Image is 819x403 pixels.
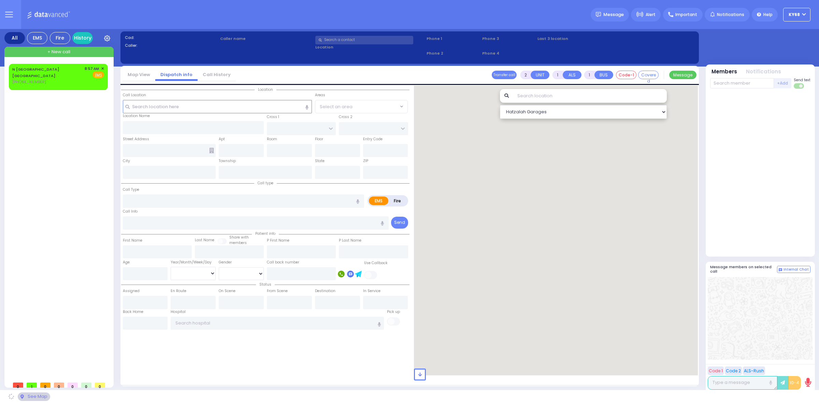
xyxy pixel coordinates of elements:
label: Cross 2 [339,114,353,120]
button: Transfer call [492,71,517,79]
label: Call Type [123,187,139,192]
label: Street Address [123,136,149,142]
input: Search location here [123,100,312,113]
button: Message [669,71,696,79]
label: From Scene [267,288,288,294]
label: Township [219,158,236,164]
button: Code 1 [708,366,724,375]
label: Call Info [123,209,138,214]
label: P Last Name [339,238,361,243]
button: Covered [638,71,659,79]
span: Patient info [252,231,279,236]
h5: Message members on selected call [710,265,777,274]
a: Map View [123,71,155,78]
span: Other building occupants [209,148,214,153]
a: Dispatch info [155,71,198,78]
button: Send [391,217,408,229]
label: Areas [315,92,325,98]
span: 0 [95,383,105,388]
button: BUS [594,71,613,79]
label: Location Name [123,113,150,119]
label: Caller: [125,43,218,48]
span: ✕ [101,66,104,72]
span: + New call [47,48,70,55]
label: P First Name [267,238,289,243]
label: Location [315,44,424,50]
button: ky68 [783,8,810,21]
span: Phone 2 [427,51,480,56]
label: Caller name [220,36,313,42]
img: message.svg [596,12,601,17]
button: Notifications [746,68,781,76]
label: En Route [171,288,186,294]
span: Message [603,11,624,18]
input: Search hospital [171,317,384,330]
label: Turn off text [794,83,805,89]
label: Entry Code [363,136,383,142]
img: Logo [27,10,72,19]
span: Status [256,282,275,287]
div: All [4,32,25,44]
span: Help [763,12,773,18]
label: City [123,158,130,164]
label: Pick up [387,309,400,315]
label: State [315,158,325,164]
a: Call History [198,71,236,78]
label: Apt [219,136,225,142]
span: Phone 1 [427,36,480,42]
label: Cross 1 [267,114,279,120]
label: Last Name [195,238,214,243]
span: Phone 3 [482,36,535,42]
small: Share with [229,235,249,240]
span: Phone 4 [482,51,535,56]
span: 0 [54,383,64,388]
button: ALS [563,71,581,79]
u: EMS [95,73,102,78]
input: Search location [513,89,667,103]
label: Cad: [125,35,218,41]
span: 0 [68,383,78,388]
button: ALS-Rush [743,366,765,375]
div: See map [18,392,50,401]
span: Location [255,87,276,92]
label: Age [123,260,130,265]
label: In Service [363,288,380,294]
span: Important [675,12,697,18]
label: Use Callback [364,260,388,266]
span: Notifications [717,12,744,18]
input: Search a contact [315,36,413,44]
span: 1 [27,383,37,388]
button: UNIT [531,71,549,79]
div: Fire [50,32,70,44]
label: Floor [315,136,323,142]
a: N [GEOGRAPHIC_DATA] [GEOGRAPHIC_DATA] [12,67,59,79]
div: EMS [27,32,47,44]
img: comment-alt.png [779,268,782,272]
label: Last 3 location [537,36,616,42]
button: Code-1 [616,71,636,79]
span: 0 [81,383,91,388]
label: Gender [219,260,232,265]
span: 0 [13,383,23,388]
label: On Scene [219,288,235,294]
span: members [229,240,247,245]
a: History [72,32,93,44]
label: Destination [315,288,335,294]
input: Search member [710,78,774,88]
span: Call type [254,181,277,186]
button: Code 2 [725,366,742,375]
span: 8:57 AM [85,66,99,71]
button: Internal Chat [777,266,810,273]
label: Call Location [123,92,146,98]
label: Back Home [123,309,143,315]
span: Send text [794,77,810,83]
span: Select an area [320,103,353,110]
label: First Name [123,238,142,243]
label: Fire [388,197,407,205]
label: Assigned [123,288,140,294]
label: Room [267,136,277,142]
span: 0 [40,383,51,388]
span: [PHONE_NUMBER] [12,79,46,85]
span: Alert [646,12,656,18]
span: Internal Chat [784,267,809,272]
